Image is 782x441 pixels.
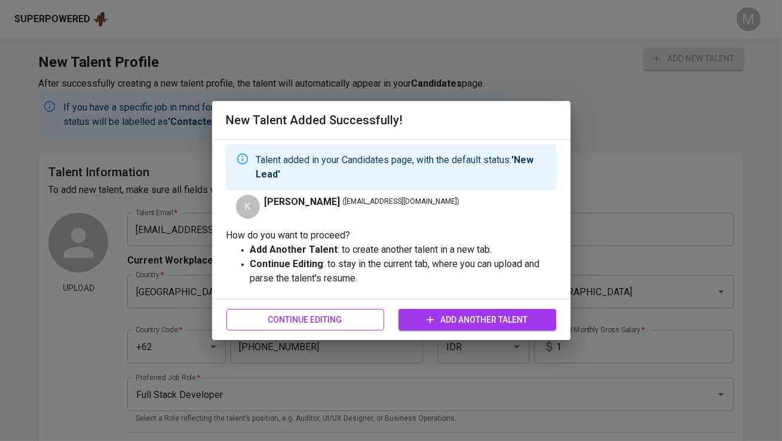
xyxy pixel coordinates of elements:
[265,195,341,209] span: [PERSON_NAME]
[226,111,556,130] h6: New Talent Added Successfully!
[250,257,556,286] p: : to stay in the current tab, where you can upload and parse the talent's resume.
[256,153,547,182] p: Talent added in your Candidates page, with the default status:
[256,154,534,180] strong: 'New Lead'
[226,309,384,331] button: Continue Editing
[250,258,324,269] strong: Continue Editing
[343,196,460,208] span: ( [EMAIL_ADDRESS][DOMAIN_NAME] )
[236,313,375,327] span: Continue Editing
[226,228,556,243] p: How do you want to proceed?
[250,244,338,255] strong: Add Another Talent
[236,195,260,219] div: K
[398,309,556,331] button: Add Another Talent
[408,313,547,327] span: Add Another Talent
[250,243,556,257] p: : to create another talent in a new tab.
